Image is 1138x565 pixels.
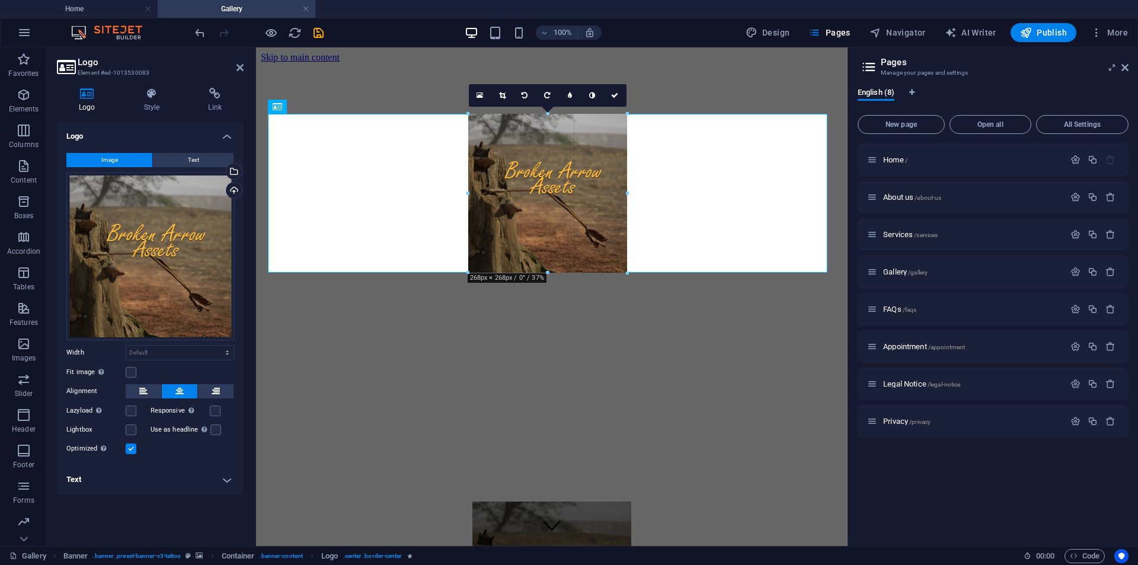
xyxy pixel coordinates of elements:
i: Reload page [288,26,302,40]
div: Settings [1070,229,1081,240]
button: Click here to leave preview mode and continue editing [264,25,278,40]
div: Settings [1070,267,1081,277]
p: Columns [9,140,39,149]
div: 268px × 268px / 0° / 37% [468,273,546,283]
button: All Settings [1036,115,1129,134]
a: Crop mode [491,84,514,107]
span: Click to open page [883,379,960,388]
span: Code [1070,549,1099,563]
div: Legal Notice/legal-notice [880,380,1065,388]
a: Rotate right 90° [536,84,559,107]
div: Settings [1070,155,1081,165]
i: This element is a customizable preset [186,553,191,559]
span: Click to open page [883,155,907,164]
span: . banner .preset-banner-v3-tattoo [92,549,181,563]
span: English (8) [858,85,894,102]
span: /appointment [928,344,966,350]
div: Duplicate [1088,229,1098,240]
span: Privacy [883,417,931,426]
button: Navigator [865,23,931,42]
label: Fit image [66,365,126,379]
p: Elements [9,104,39,114]
div: Duplicate [1088,341,1098,352]
div: Home/ [880,156,1065,164]
p: Footer [13,460,34,470]
a: Skip to main content [5,5,84,15]
div: FAQs/faqs [880,305,1065,313]
span: New page [863,121,939,128]
span: Text [188,153,199,167]
i: Element contains an animation [407,553,413,559]
h3: Manage your pages and settings [881,68,1105,78]
div: Remove [1105,341,1115,352]
nav: breadcrumb [63,549,413,563]
label: Width [66,349,126,356]
a: Blur [559,84,581,107]
span: Navigator [870,27,926,39]
button: Code [1065,549,1105,563]
span: AI Writer [945,27,996,39]
p: Marketing [7,531,40,541]
label: Lazyload [66,404,126,418]
a: Confirm ( Ctrl ⏎ ) [604,84,626,107]
button: Publish [1011,23,1076,42]
h4: Link [186,88,244,113]
div: Remove [1105,267,1115,277]
div: Gallery/gallery [880,268,1065,276]
h6: Session time [1024,549,1055,563]
i: Undo: Change border color (Ctrl+Z) [193,26,207,40]
span: . center .border-center [343,549,402,563]
h4: Style [122,88,187,113]
div: Settings [1070,379,1081,389]
label: Alignment [66,384,126,398]
div: Duplicate [1088,192,1098,202]
span: Image [101,153,118,167]
button: Usercentrics [1114,549,1129,563]
button: Text [153,153,234,167]
span: / [905,157,907,164]
div: Duplicate [1088,155,1098,165]
span: /gallery [908,269,928,276]
div: Appointment/appointment [880,343,1065,350]
a: Select files from the file manager, stock photos, or upload file(s) [469,84,491,107]
label: Lightbox [66,423,126,437]
button: Pages [804,23,855,42]
div: Duplicate [1088,304,1098,314]
div: Language Tabs [858,88,1129,110]
div: Remove [1105,192,1115,202]
img: Editor Logo [68,25,157,40]
button: Open all [950,115,1031,134]
span: /legal-notice [928,381,961,388]
label: Responsive [151,404,210,418]
div: Remove [1105,379,1115,389]
button: New page [858,115,945,134]
div: Remove [1105,416,1115,426]
span: . banner-content [260,549,303,563]
button: reload [287,25,302,40]
p: Images [12,353,36,363]
p: Forms [13,496,34,505]
span: Click to select. Double-click to edit [63,549,88,563]
h4: Logo [57,88,122,113]
div: About us/about-us [880,193,1065,201]
span: Pages [808,27,850,39]
span: /privacy [909,419,931,425]
label: Use as headline [151,423,210,437]
p: Content [11,175,37,185]
div: The startpage cannot be deleted [1105,155,1115,165]
div: Settings [1070,304,1081,314]
div: Remove [1105,304,1115,314]
label: Optimized [66,442,126,456]
p: Features [9,318,38,327]
h2: Logo [78,57,244,68]
div: Duplicate [1088,379,1098,389]
span: /faqs [903,307,917,313]
span: /about-us [915,194,941,201]
div: Duplicate [1088,267,1098,277]
p: Slider [15,389,33,398]
div: Privacy/privacy [880,417,1065,425]
h6: 100% [554,25,573,40]
button: 100% [536,25,578,40]
span: /services [914,232,938,238]
div: Remove [1105,229,1115,240]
